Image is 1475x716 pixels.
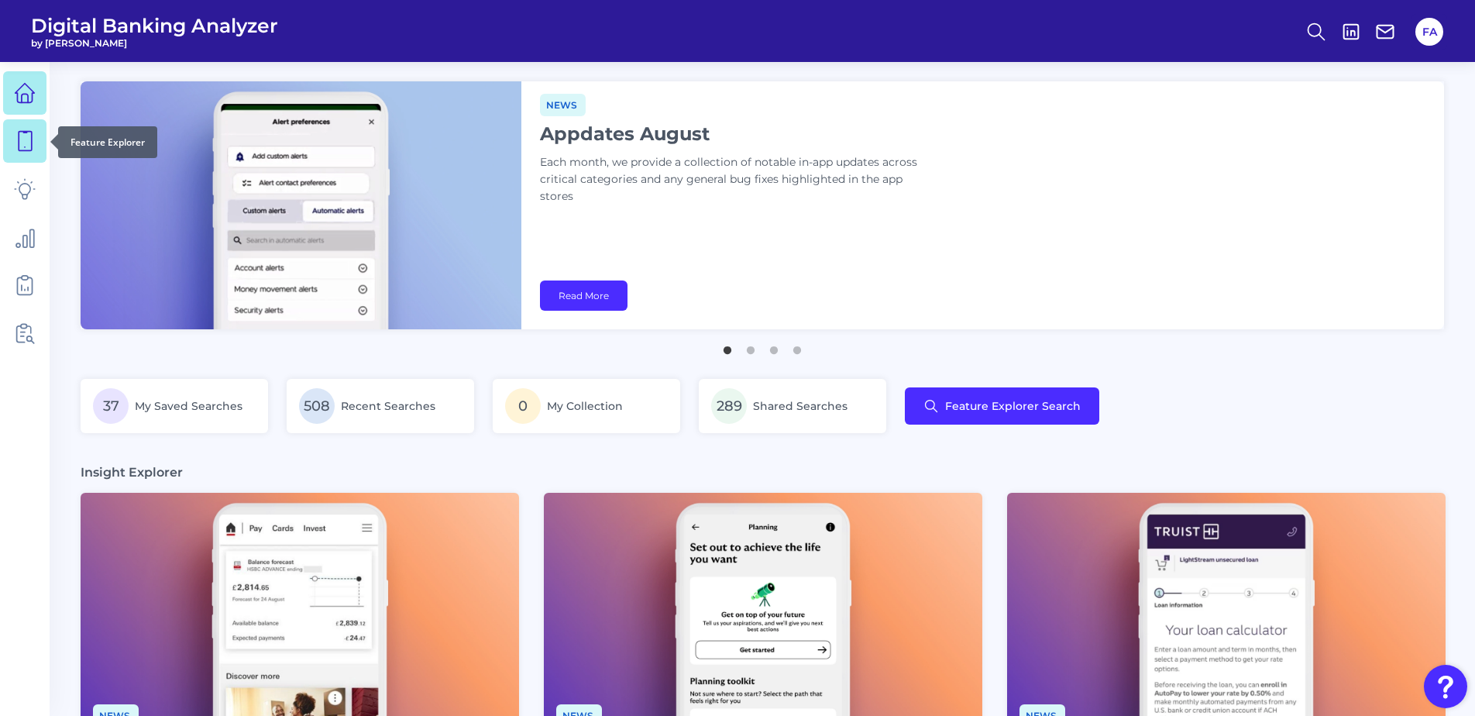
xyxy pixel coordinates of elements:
[1415,18,1443,46] button: FA
[93,388,129,424] span: 37
[31,37,278,49] span: by [PERSON_NAME]
[341,399,435,413] span: Recent Searches
[287,379,474,433] a: 508Recent Searches
[81,81,521,329] img: bannerImg
[31,14,278,37] span: Digital Banking Analyzer
[945,400,1081,412] span: Feature Explorer Search
[540,94,586,116] span: News
[766,339,782,354] button: 3
[1424,665,1467,708] button: Open Resource Center
[699,379,886,433] a: 289Shared Searches
[81,379,268,433] a: 37My Saved Searches
[711,388,747,424] span: 289
[540,97,586,112] a: News
[299,388,335,424] span: 508
[81,464,183,480] h3: Insight Explorer
[753,399,848,413] span: Shared Searches
[58,126,157,158] div: Feature Explorer
[547,399,623,413] span: My Collection
[540,122,927,145] h1: Appdates August
[720,339,735,354] button: 1
[743,339,758,354] button: 2
[789,339,805,354] button: 4
[540,281,627,311] a: Read More
[493,379,680,433] a: 0My Collection
[135,399,242,413] span: My Saved Searches
[505,388,541,424] span: 0
[905,387,1099,425] button: Feature Explorer Search
[540,154,927,205] p: Each month, we provide a collection of notable in-app updates across critical categories and any ...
